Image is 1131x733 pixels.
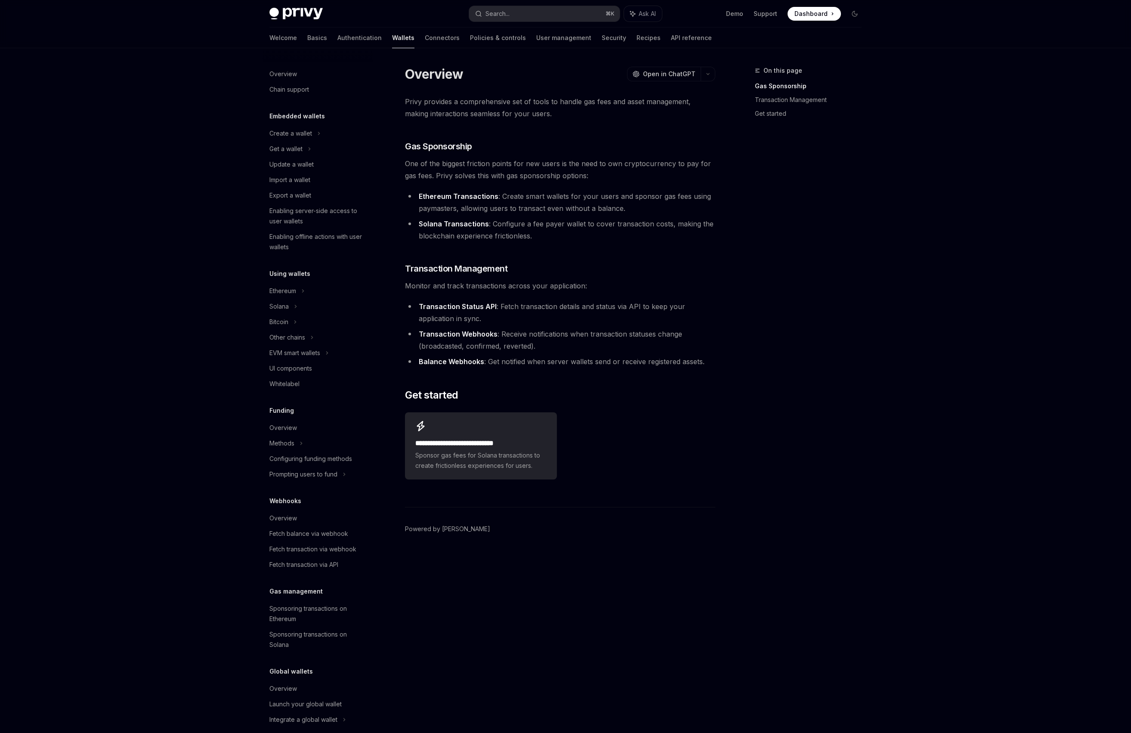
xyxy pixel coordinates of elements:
[415,450,546,471] span: Sponsor gas fees for Solana transactions to create frictionless experiences for users.
[263,696,373,712] a: Launch your global wallet
[405,158,715,182] span: One of the biggest friction points for new users is the need to own cryptocurrency to pay for gas...
[637,28,661,48] a: Recipes
[263,361,373,376] a: UI components
[269,301,289,312] div: Solana
[269,8,323,20] img: dark logo
[419,330,498,338] strong: Transaction Webhooks
[602,28,626,48] a: Security
[263,203,373,229] a: Enabling server-side access to user wallets
[263,157,373,172] a: Update a wallet
[763,65,802,76] span: On this page
[606,10,615,17] span: ⌘ K
[269,317,288,327] div: Bitcoin
[263,376,373,392] a: Whitelabel
[419,220,489,228] strong: Solana Transactions
[269,144,303,154] div: Get a wallet
[269,405,294,416] h5: Funding
[269,332,305,343] div: Other chains
[269,560,338,570] div: Fetch transaction via API
[405,66,463,82] h1: Overview
[419,357,484,366] strong: Balance Webhooks
[269,529,348,539] div: Fetch balance via webhook
[419,192,498,201] strong: Ethereum Transactions
[269,286,296,296] div: Ethereum
[405,525,490,533] a: Powered by [PERSON_NAME]
[269,423,297,433] div: Overview
[263,601,373,627] a: Sponsoring transactions on Ethereum
[848,7,862,21] button: Toggle dark mode
[269,496,301,506] h5: Webhooks
[263,557,373,572] a: Fetch transaction via API
[269,159,314,170] div: Update a wallet
[485,9,510,19] div: Search...
[263,510,373,526] a: Overview
[788,7,841,21] a: Dashboard
[269,629,368,650] div: Sponsoring transactions on Solana
[263,229,373,255] a: Enabling offline actions with user wallets
[269,190,311,201] div: Export a wallet
[269,128,312,139] div: Create a wallet
[405,263,507,275] span: Transaction Management
[639,9,656,18] span: Ask AI
[754,9,777,18] a: Support
[263,82,373,97] a: Chain support
[269,232,368,252] div: Enabling offline actions with user wallets
[263,526,373,541] a: Fetch balance via webhook
[263,420,373,436] a: Overview
[405,356,715,368] li: : Get notified when server wallets send or receive registered assets.
[643,70,695,78] span: Open in ChatGPT
[269,544,356,554] div: Fetch transaction via webhook
[405,140,472,152] span: Gas Sponsorship
[269,603,368,624] div: Sponsoring transactions on Ethereum
[269,84,309,95] div: Chain support
[263,681,373,696] a: Overview
[794,9,828,18] span: Dashboard
[726,9,743,18] a: Demo
[307,28,327,48] a: Basics
[419,302,497,311] strong: Transaction Status API
[470,28,526,48] a: Policies & controls
[269,206,368,226] div: Enabling server-side access to user wallets
[269,454,352,464] div: Configuring funding methods
[269,469,337,479] div: Prompting users to fund
[269,111,325,121] h5: Embedded wallets
[405,328,715,352] li: : Receive notifications when transaction statuses change (broadcasted, confirmed, reverted).
[263,541,373,557] a: Fetch transaction via webhook
[269,666,313,677] h5: Global wallets
[671,28,712,48] a: API reference
[269,699,342,709] div: Launch your global wallet
[269,175,310,185] div: Import a wallet
[269,28,297,48] a: Welcome
[627,67,701,81] button: Open in ChatGPT
[263,172,373,188] a: Import a wallet
[337,28,382,48] a: Authentication
[536,28,591,48] a: User management
[269,348,320,358] div: EVM smart wallets
[405,300,715,325] li: : Fetch transaction details and status via API to keep your application in sync.
[269,69,297,79] div: Overview
[392,28,414,48] a: Wallets
[263,451,373,467] a: Configuring funding methods
[425,28,460,48] a: Connectors
[624,6,662,22] button: Ask AI
[405,218,715,242] li: : Configure a fee payer wallet to cover transaction costs, making the blockchain experience frict...
[263,188,373,203] a: Export a wallet
[755,107,868,121] a: Get started
[269,714,337,725] div: Integrate a global wallet
[269,586,323,597] h5: Gas management
[405,388,458,402] span: Get started
[405,190,715,214] li: : Create smart wallets for your users and sponsor gas fees using paymasters, allowing users to tr...
[269,438,294,448] div: Methods
[755,79,868,93] a: Gas Sponsorship
[269,269,310,279] h5: Using wallets
[405,280,715,292] span: Monitor and track transactions across your application:
[269,363,312,374] div: UI components
[269,379,300,389] div: Whitelabel
[469,6,620,22] button: Search...⌘K
[269,684,297,694] div: Overview
[755,93,868,107] a: Transaction Management
[405,96,715,120] span: Privy provides a comprehensive set of tools to handle gas fees and asset management, making inter...
[269,513,297,523] div: Overview
[263,66,373,82] a: Overview
[263,627,373,653] a: Sponsoring transactions on Solana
